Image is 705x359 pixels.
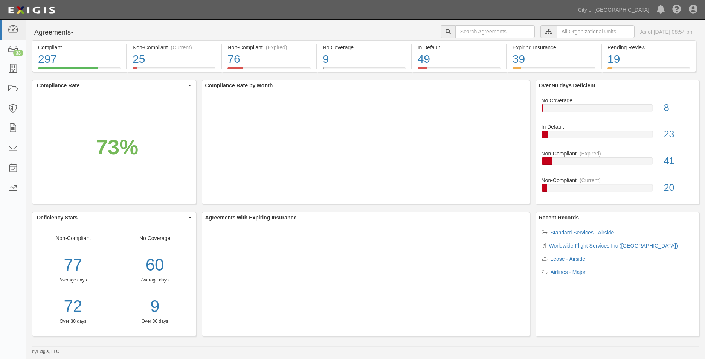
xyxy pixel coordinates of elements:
[32,295,114,318] a: 72
[120,295,190,318] a: 9
[266,44,287,51] div: (Expired)
[32,67,126,73] a: Compliant297
[418,51,501,67] div: 49
[32,348,60,355] small: by
[539,214,579,221] b: Recent Records
[658,128,699,141] div: 23
[658,154,699,168] div: 41
[549,243,678,249] a: Worldwide Flight Services Inc ([GEOGRAPHIC_DATA])
[536,97,699,104] div: No Coverage
[551,256,586,262] a: Lease - Airside
[37,82,186,89] span: Compliance Rate
[640,28,694,36] div: As of [DATE] 08:54 pm
[32,277,114,283] div: Average days
[171,44,192,51] div: (Current)
[542,176,694,198] a: Non-Compliant(Current)20
[658,101,699,115] div: 8
[133,44,215,51] div: Non-Compliant (Current)
[120,253,190,277] div: 60
[32,212,196,223] button: Deficiency Stats
[418,44,501,51] div: In Default
[323,44,406,51] div: No Coverage
[114,234,196,325] div: No Coverage
[551,269,586,275] a: Airlines - Major
[539,82,595,88] b: Over 90 days Deficient
[32,253,114,277] div: 77
[13,50,23,56] div: 33
[32,234,114,325] div: Non-Compliant
[455,25,535,38] input: Search Agreements
[6,3,58,17] img: logo-5460c22ac91f19d4615b14bd174203de0afe785f0fc80cf4dbbc73dc1793850b.png
[127,67,221,73] a: Non-Compliant(Current)25
[536,176,699,184] div: Non-Compliant
[658,181,699,195] div: 20
[32,318,114,325] div: Over 30 days
[507,67,601,73] a: Expiring Insurance39
[607,44,690,51] div: Pending Review
[32,25,89,40] button: Agreements
[37,214,186,221] span: Deficiency Stats
[574,2,653,17] a: City of [GEOGRAPHIC_DATA]
[542,123,694,150] a: In Default23
[227,51,310,67] div: 76
[205,214,297,221] b: Agreements with Expiring Insurance
[607,51,690,67] div: 19
[542,150,694,176] a: Non-Compliant(Expired)41
[32,80,196,91] button: Compliance Rate
[542,97,694,123] a: No Coverage8
[557,25,635,38] input: All Organizational Units
[37,349,60,354] a: Exigis, LLC
[412,67,506,73] a: In Default49
[602,67,696,73] a: Pending Review19
[38,51,121,67] div: 297
[205,82,273,88] b: Compliance Rate by Month
[536,123,699,131] div: In Default
[96,132,138,162] div: 73%
[672,5,681,14] i: Help Center - Complianz
[38,44,121,51] div: Compliant
[120,277,190,283] div: Average days
[513,51,595,67] div: 39
[323,51,406,67] div: 9
[120,318,190,325] div: Over 30 days
[227,44,310,51] div: Non-Compliant (Expired)
[222,67,316,73] a: Non-Compliant(Expired)76
[317,67,411,73] a: No Coverage9
[536,150,699,157] div: Non-Compliant
[513,44,595,51] div: Expiring Insurance
[580,150,601,157] div: (Expired)
[551,230,614,236] a: Standard Services - Airside
[133,51,215,67] div: 25
[580,176,601,184] div: (Current)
